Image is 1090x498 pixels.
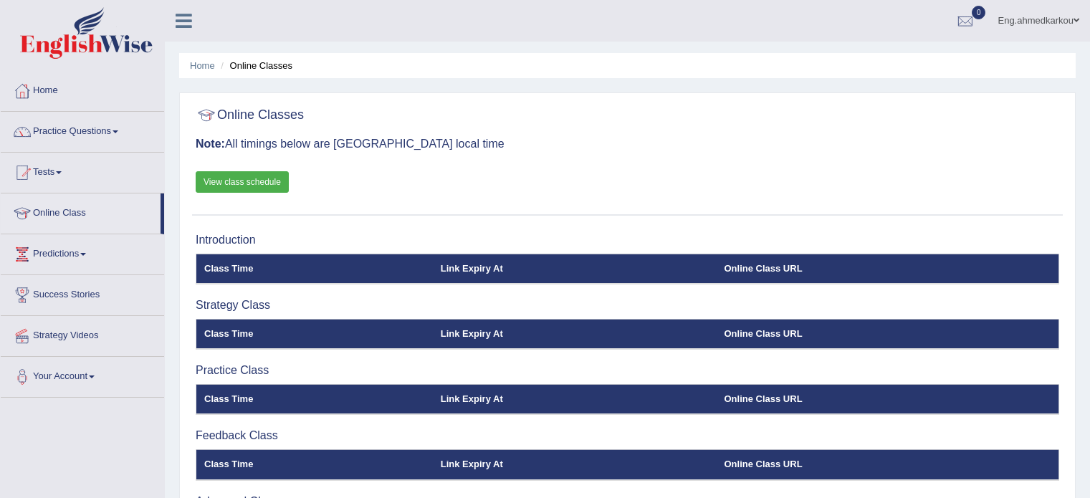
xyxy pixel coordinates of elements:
a: Practice Questions [1,112,164,148]
h3: All timings below are [GEOGRAPHIC_DATA] local time [196,138,1059,150]
b: Note: [196,138,225,150]
th: Link Expiry At [433,449,717,479]
a: Your Account [1,357,164,393]
h3: Practice Class [196,364,1059,377]
a: Predictions [1,234,164,270]
span: 0 [972,6,986,19]
h3: Introduction [196,234,1059,246]
a: Home [1,71,164,107]
a: Home [190,60,215,71]
a: Success Stories [1,275,164,311]
a: Online Class [1,193,161,229]
h3: Feedback Class [196,429,1059,442]
th: Online Class URL [717,254,1059,284]
th: Link Expiry At [433,319,717,349]
li: Online Classes [217,59,292,72]
a: Strategy Videos [1,316,164,352]
a: View class schedule [196,171,289,193]
th: Class Time [196,254,433,284]
h3: Strategy Class [196,299,1059,312]
th: Online Class URL [717,449,1059,479]
th: Class Time [196,319,433,349]
th: Link Expiry At [433,254,717,284]
h2: Online Classes [196,105,304,126]
th: Online Class URL [717,384,1059,414]
th: Class Time [196,449,433,479]
th: Online Class URL [717,319,1059,349]
a: Tests [1,153,164,188]
th: Link Expiry At [433,384,717,414]
th: Class Time [196,384,433,414]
